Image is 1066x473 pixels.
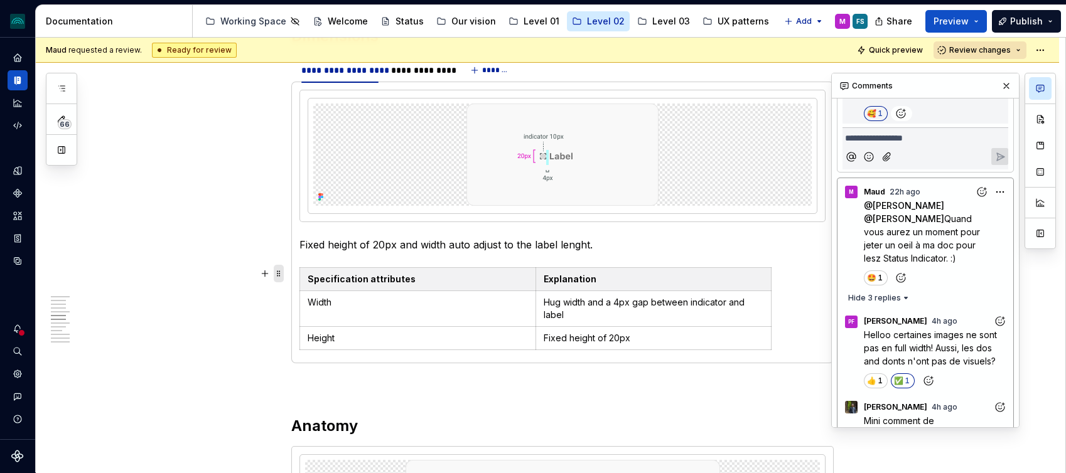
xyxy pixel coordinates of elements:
div: Page tree [200,9,778,34]
div: Documentation [46,15,187,28]
button: Preview [925,10,987,33]
a: Design tokens [8,161,28,181]
button: Share [868,10,920,33]
div: Welcome [328,15,368,28]
span: Maud [46,45,67,55]
h2: Anatomy [291,416,834,436]
a: Storybook stories [8,228,28,248]
a: Welcome [308,11,373,31]
div: Level 02 [587,15,625,28]
span: Share [886,15,912,28]
div: Level 01 [524,15,559,28]
button: Publish [992,10,1061,33]
p: Specification attributes [308,273,528,285]
span: 66 [58,119,72,129]
button: Search ⌘K [8,341,28,361]
span: Add [796,16,812,26]
a: Settings [8,364,28,384]
a: Assets [8,206,28,226]
span: Preview [934,15,969,28]
div: Status [396,15,424,28]
p: Fixed height of 20px [544,332,764,344]
a: Analytics [8,93,28,113]
button: Contact support [8,386,28,407]
span: Publish [1010,15,1043,28]
a: Level 02 [567,11,630,31]
div: UX patterns [718,15,769,28]
p: Explanation [544,273,764,285]
a: Level 03 [632,11,695,31]
a: Code automation [8,115,28,136]
div: Working Space [220,15,286,28]
p: Fixed height of 20px and width auto adjust to the label lenght. [299,237,826,252]
p: Width [308,296,528,309]
a: Data sources [8,251,28,271]
svg: Supernova Logo [11,450,24,462]
button: Notifications [8,319,28,339]
a: Documentation [8,70,28,90]
img: 418c6d47-6da6-4103-8b13-b5999f8989a1.png [10,14,25,29]
a: UX writing [777,11,846,31]
div: Our vision [451,15,496,28]
div: M [839,16,846,26]
a: Components [8,183,28,203]
p: Height [308,332,528,344]
button: Review changes [934,41,1026,59]
span: requested a review. [46,45,142,55]
a: Our vision [431,11,501,31]
a: Level 01 [503,11,564,31]
span: Quick preview [869,45,923,55]
div: Ready for review [152,43,237,58]
a: Home [8,48,28,68]
div: Level 03 [652,15,690,28]
button: Quick preview [853,41,929,59]
button: Add [780,13,827,30]
a: Working Space [200,11,305,31]
a: UX patterns [697,11,774,31]
section-item: Indicator and label [299,90,826,355]
span: Review changes [949,45,1011,55]
p: Hug width and a 4px gap between indicator and label [544,296,764,321]
div: FS [856,16,864,26]
a: Status [375,11,429,31]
